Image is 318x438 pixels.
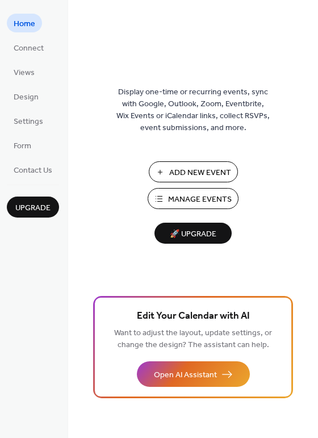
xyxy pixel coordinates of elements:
[137,361,250,387] button: Open AI Assistant
[168,194,232,206] span: Manage Events
[14,18,35,30] span: Home
[7,111,50,130] a: Settings
[161,227,225,242] span: 🚀 Upgrade
[7,197,59,218] button: Upgrade
[114,326,272,353] span: Want to adjust the layout, update settings, or change the design? The assistant can help.
[154,223,232,244] button: 🚀 Upgrade
[7,87,45,106] a: Design
[7,14,42,32] a: Home
[14,140,31,152] span: Form
[7,136,38,155] a: Form
[14,91,39,103] span: Design
[169,167,231,179] span: Add New Event
[7,38,51,57] a: Connect
[14,43,44,55] span: Connect
[154,369,217,381] span: Open AI Assistant
[149,161,238,182] button: Add New Event
[137,308,250,324] span: Edit Your Calendar with AI
[7,160,59,179] a: Contact Us
[7,62,41,81] a: Views
[116,86,270,134] span: Display one-time or recurring events, sync with Google, Outlook, Zoom, Eventbrite, Wix Events or ...
[148,188,238,209] button: Manage Events
[14,116,43,128] span: Settings
[14,165,52,177] span: Contact Us
[15,202,51,214] span: Upgrade
[14,67,35,79] span: Views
